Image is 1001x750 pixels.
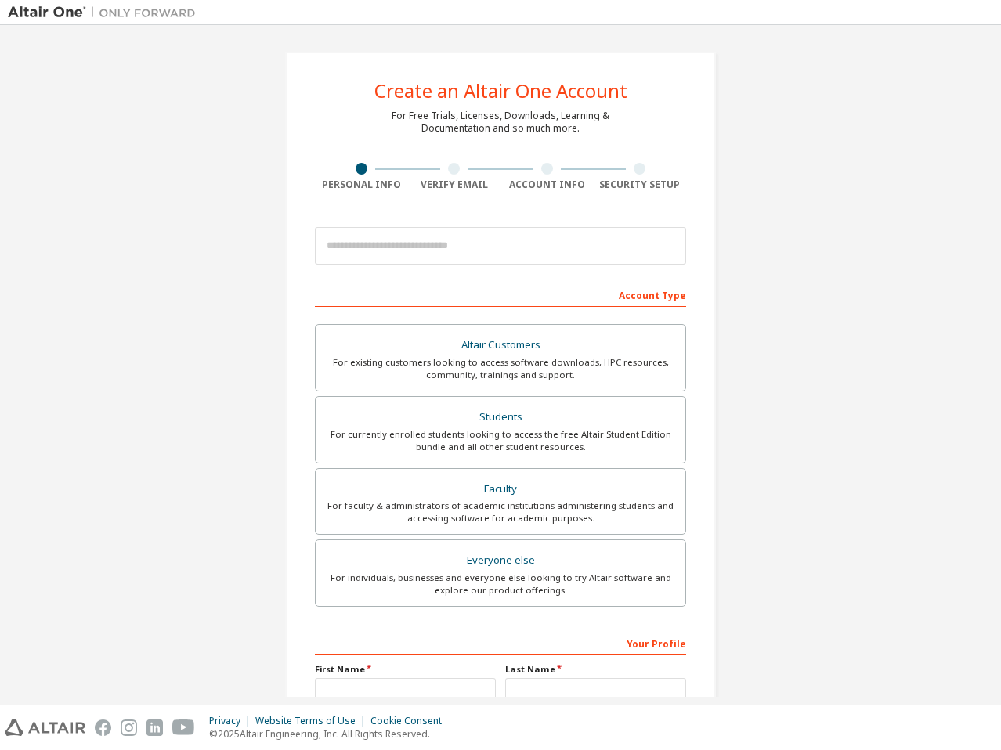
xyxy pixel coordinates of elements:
img: youtube.svg [172,719,195,736]
div: Website Terms of Use [255,715,370,727]
img: linkedin.svg [146,719,163,736]
img: instagram.svg [121,719,137,736]
div: Account Type [315,282,686,307]
img: Altair One [8,5,204,20]
div: For currently enrolled students looking to access the free Altair Student Edition bundle and all ... [325,428,676,453]
div: Account Info [500,178,594,191]
label: Last Name [505,663,686,676]
img: facebook.svg [95,719,111,736]
div: Faculty [325,478,676,500]
div: For faculty & administrators of academic institutions administering students and accessing softwa... [325,499,676,525]
div: Verify Email [408,178,501,191]
div: Create an Altair One Account [374,81,627,100]
div: Everyone else [325,550,676,572]
div: Security Setup [594,178,687,191]
div: Students [325,406,676,428]
div: For existing customers looking to access software downloads, HPC resources, community, trainings ... [325,356,676,381]
label: First Name [315,663,496,676]
img: altair_logo.svg [5,719,85,736]
div: Privacy [209,715,255,727]
div: Your Profile [315,630,686,655]
div: For Free Trials, Licenses, Downloads, Learning & Documentation and so much more. [392,110,609,135]
div: Altair Customers [325,334,676,356]
div: Cookie Consent [370,715,451,727]
div: Personal Info [315,178,408,191]
div: For individuals, businesses and everyone else looking to try Altair software and explore our prod... [325,572,676,597]
p: © 2025 Altair Engineering, Inc. All Rights Reserved. [209,727,451,741]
